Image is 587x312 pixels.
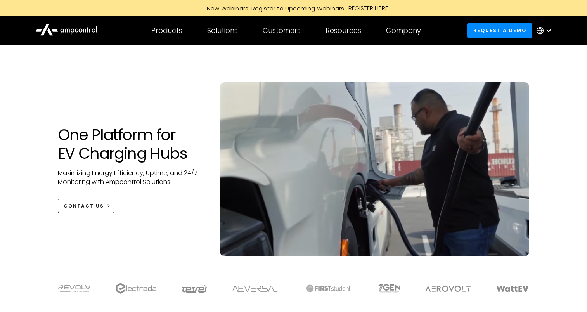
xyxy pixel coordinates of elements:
[207,26,238,35] div: Solutions
[326,26,361,35] div: Resources
[58,199,115,213] a: CONTACT US
[151,26,182,35] div: Products
[64,203,104,210] div: CONTACT US
[58,125,205,163] h1: One Platform for EV Charging Hubs
[58,169,205,186] p: Maximizing Energy Efficiency, Uptime, and 24/7 Monitoring with Ampcontrol Solutions
[467,23,532,38] a: Request a demo
[199,4,348,12] div: New Webinars: Register to Upcoming Webinars
[119,4,468,12] a: New Webinars: Register to Upcoming WebinarsREGISTER HERE
[425,286,471,292] img: Aerovolt Logo
[263,26,301,35] div: Customers
[116,283,156,294] img: electrada logo
[386,26,421,35] div: Company
[496,286,529,292] img: WattEV logo
[348,4,388,12] div: REGISTER HERE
